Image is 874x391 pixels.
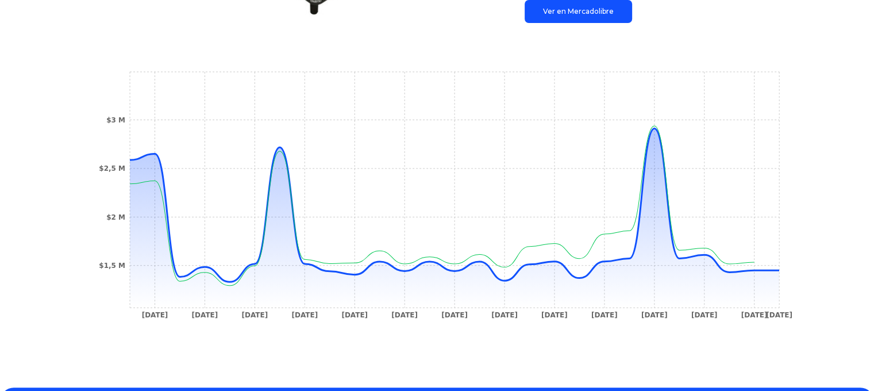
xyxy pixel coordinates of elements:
tspan: [DATE] [691,311,717,319]
tspan: [DATE] [766,311,792,319]
tspan: [DATE] [391,311,418,319]
tspan: [DATE] [641,311,667,319]
tspan: [DATE] [441,311,468,319]
tspan: [DATE] [291,311,318,319]
tspan: [DATE] [241,311,268,319]
tspan: $1,5 M [99,262,125,270]
tspan: [DATE] [541,311,568,319]
tspan: [DATE] [191,311,218,319]
tspan: [DATE] [741,311,767,319]
tspan: $2 M [106,213,125,221]
tspan: [DATE] [591,311,617,319]
tspan: [DATE] [341,311,368,319]
tspan: [DATE] [141,311,168,319]
tspan: $2,5 M [99,164,125,172]
tspan: [DATE] [491,311,518,319]
tspan: $3 M [106,116,125,124]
